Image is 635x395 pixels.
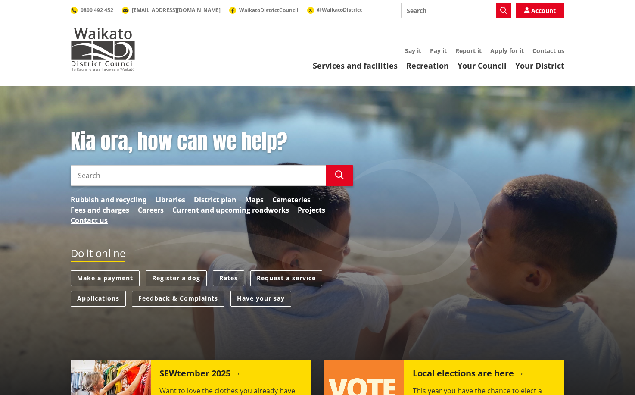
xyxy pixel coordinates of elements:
[194,194,237,205] a: District plan
[71,28,135,71] img: Waikato District Council - Te Kaunihera aa Takiwaa o Waikato
[245,194,264,205] a: Maps
[430,47,447,55] a: Pay it
[155,194,185,205] a: Libraries
[132,291,224,307] a: Feedback & Complaints
[138,205,164,215] a: Careers
[71,215,108,226] a: Contact us
[230,291,291,307] a: Have your say
[313,60,398,71] a: Services and facilities
[272,194,311,205] a: Cemeteries
[71,247,125,262] h2: Do it online
[146,270,207,286] a: Register a dog
[250,270,322,286] a: Request a service
[317,6,362,13] span: @WaikatoDistrict
[213,270,244,286] a: Rates
[239,6,299,14] span: WaikatoDistrictCouncil
[159,368,241,381] h2: SEWtember 2025
[71,270,140,286] a: Make a payment
[71,165,326,186] input: Search input
[132,6,221,14] span: [EMAIL_ADDRESS][DOMAIN_NAME]
[401,3,511,18] input: Search input
[71,291,126,307] a: Applications
[532,47,564,55] a: Contact us
[516,3,564,18] a: Account
[413,368,524,381] h2: Local elections are here
[172,205,289,215] a: Current and upcoming roadworks
[71,194,146,205] a: Rubbish and recycling
[458,60,507,71] a: Your Council
[490,47,524,55] a: Apply for it
[122,6,221,14] a: [EMAIL_ADDRESS][DOMAIN_NAME]
[71,129,353,154] h1: Kia ora, how can we help?
[515,60,564,71] a: Your District
[405,47,421,55] a: Say it
[81,6,113,14] span: 0800 492 452
[307,6,362,13] a: @WaikatoDistrict
[71,6,113,14] a: 0800 492 452
[455,47,482,55] a: Report it
[298,205,325,215] a: Projects
[71,205,129,215] a: Fees and charges
[406,60,449,71] a: Recreation
[229,6,299,14] a: WaikatoDistrictCouncil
